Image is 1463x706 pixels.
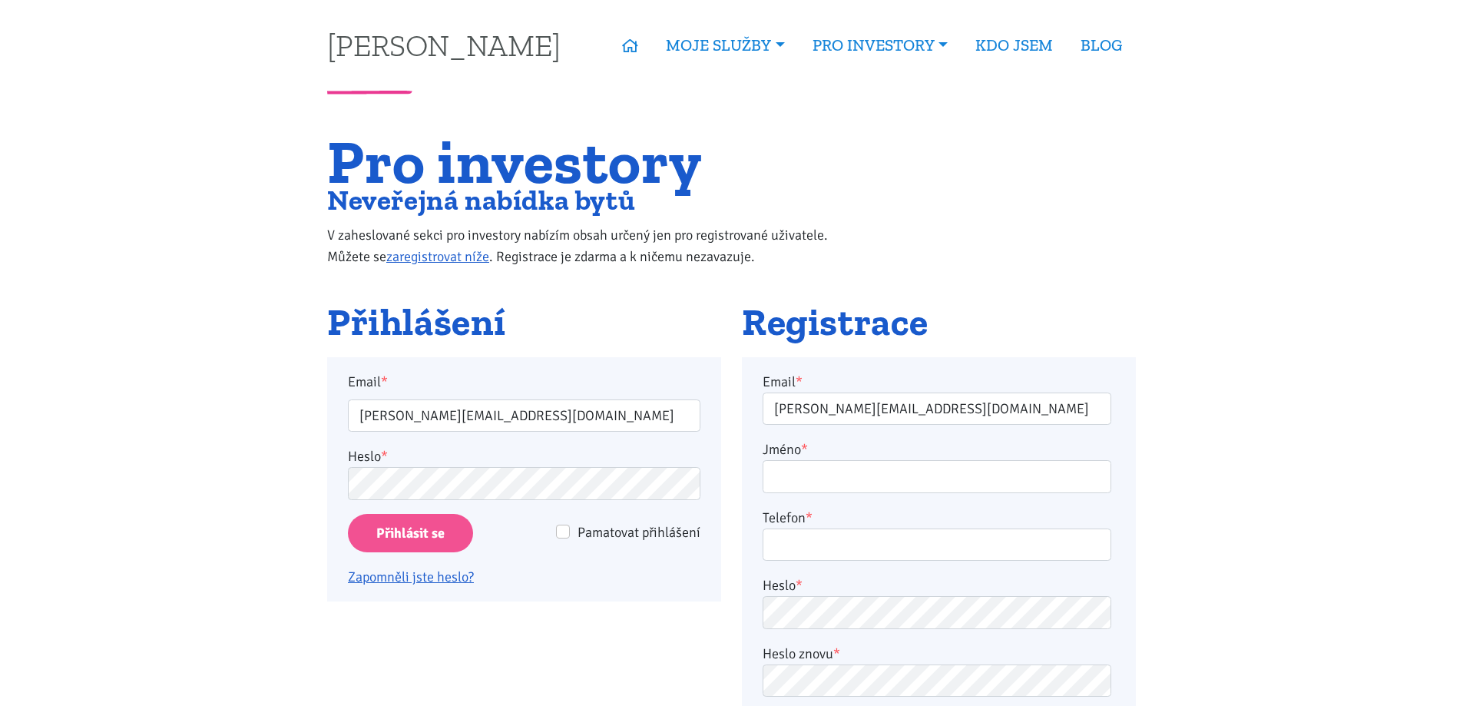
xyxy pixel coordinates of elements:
a: KDO JSEM [962,28,1067,63]
label: Email [338,371,711,393]
label: Heslo [348,446,388,467]
h2: Registrace [742,302,1136,343]
label: Heslo [763,575,803,596]
p: V zaheslované sekci pro investory nabízím obsah určený jen pro registrované uživatele. Můžete se ... [327,224,859,267]
label: Telefon [763,507,813,529]
a: BLOG [1067,28,1136,63]
a: PRO INVESTORY [799,28,962,63]
abbr: required [806,509,813,526]
h2: Přihlášení [327,302,721,343]
span: Pamatovat přihlášení [578,524,700,541]
a: MOJE SLUŽBY [652,28,798,63]
abbr: required [833,645,840,662]
h1: Pro investory [327,136,859,187]
label: Jméno [763,439,808,460]
h2: Neveřejná nabídka bytů [327,187,859,213]
label: Heslo znovu [763,643,840,665]
abbr: required [796,577,803,594]
a: [PERSON_NAME] [327,30,561,60]
a: zaregistrovat níže [386,248,489,265]
input: Přihlásit se [348,514,473,553]
a: Zapomněli jste heslo? [348,568,474,585]
abbr: required [796,373,803,390]
label: Email [763,371,803,393]
abbr: required [801,441,808,458]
